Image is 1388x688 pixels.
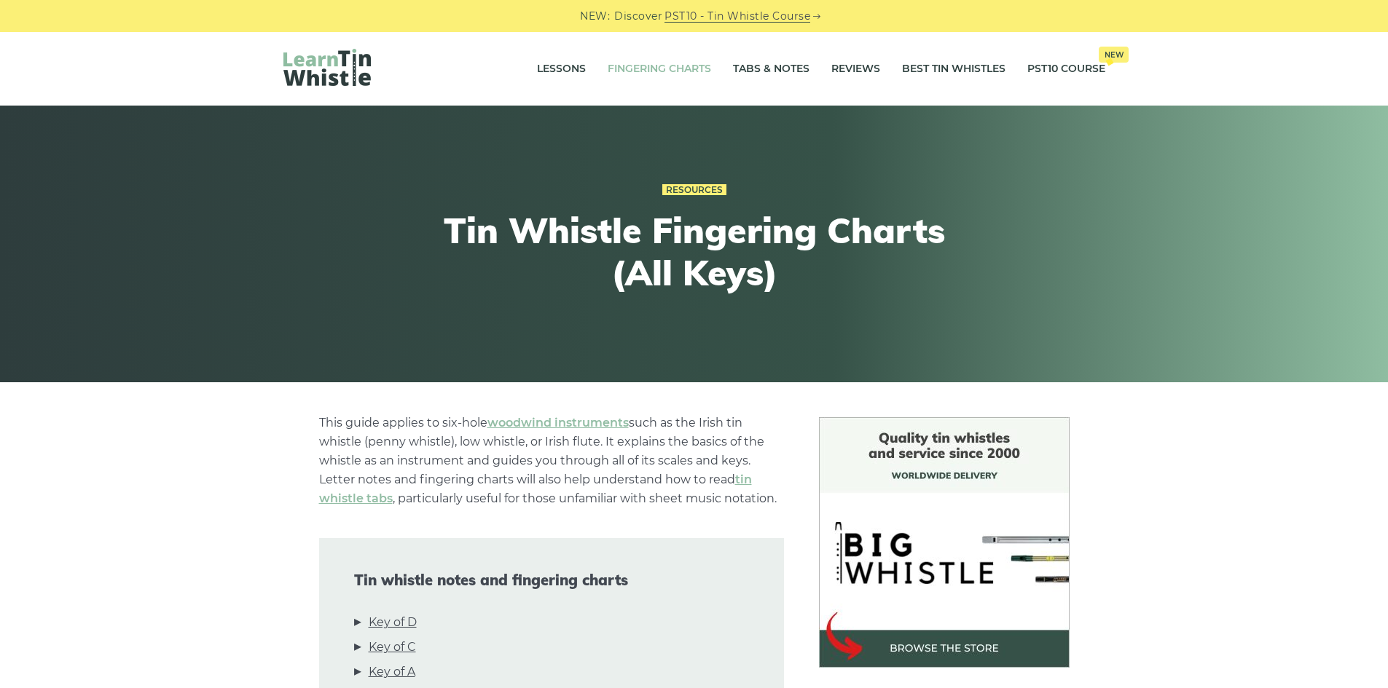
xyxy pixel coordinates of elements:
a: Key of A [369,663,415,681]
a: Fingering Charts [608,51,711,87]
a: Tabs & Notes [733,51,809,87]
a: Best Tin Whistles [902,51,1005,87]
a: Resources [662,184,726,196]
p: This guide applies to six-hole such as the Irish tin whistle (penny whistle), low whistle, or Iri... [319,414,784,508]
span: New [1099,47,1129,63]
a: PST10 CourseNew [1027,51,1105,87]
a: Key of C [369,638,416,657]
a: Lessons [537,51,586,87]
span: Tin whistle notes and fingering charts [354,572,749,589]
a: Reviews [831,51,880,87]
img: LearnTinWhistle.com [283,49,371,86]
img: BigWhistle Tin Whistle Store [819,417,1070,668]
a: woodwind instruments [487,416,629,430]
a: Key of D [369,613,417,632]
h1: Tin Whistle Fingering Charts (All Keys) [426,210,962,293]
